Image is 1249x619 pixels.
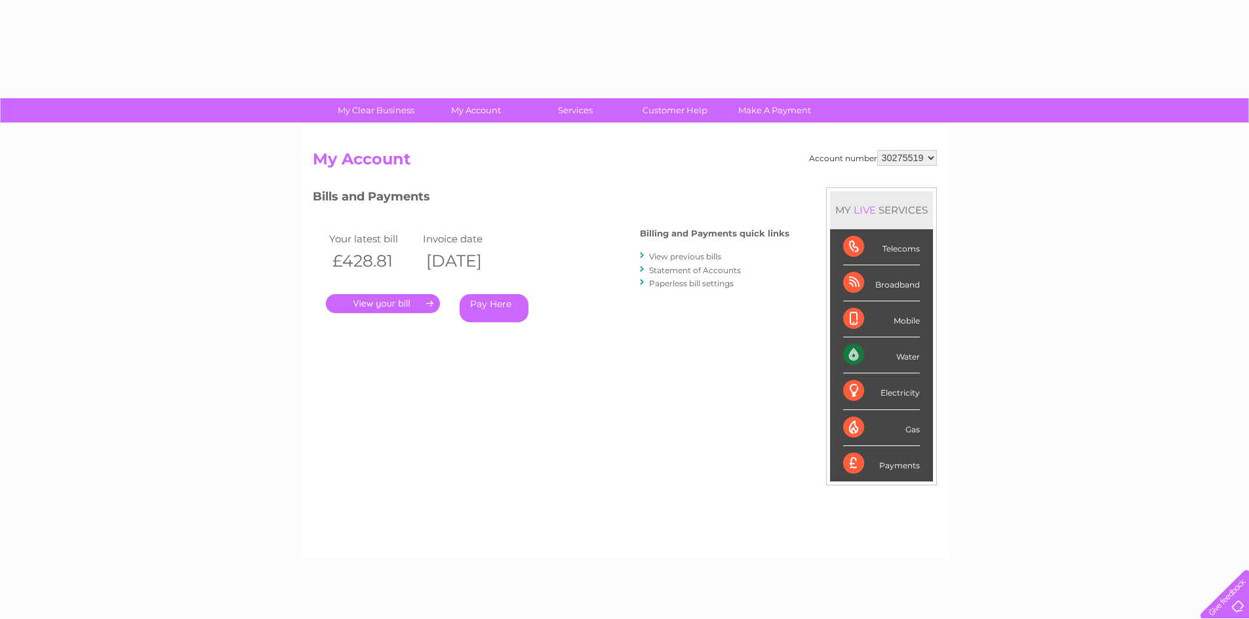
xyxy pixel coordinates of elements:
a: My Account [422,98,530,122]
div: Payments [843,446,920,481]
div: Electricity [843,373,920,409]
a: Services [521,98,629,122]
div: Water [843,337,920,373]
a: Paperless bill settings [649,278,734,288]
a: View previous bills [649,252,721,261]
div: Gas [843,410,920,446]
th: £428.81 [326,248,420,274]
div: Mobile [843,301,920,337]
div: LIVE [851,204,879,216]
div: Broadband [843,265,920,301]
a: Statement of Accounts [649,265,741,275]
h2: My Account [313,150,937,175]
td: Invoice date [420,230,514,248]
a: My Clear Business [322,98,430,122]
h4: Billing and Payments quick links [640,229,789,238]
td: Your latest bill [326,230,420,248]
div: Telecoms [843,229,920,265]
a: . [326,294,440,313]
div: MY SERVICES [830,191,933,229]
div: Account number [809,150,937,166]
a: Make A Payment [721,98,829,122]
a: Pay Here [460,294,528,322]
h3: Bills and Payments [313,187,789,210]
a: Customer Help [621,98,729,122]
th: [DATE] [420,248,514,274]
